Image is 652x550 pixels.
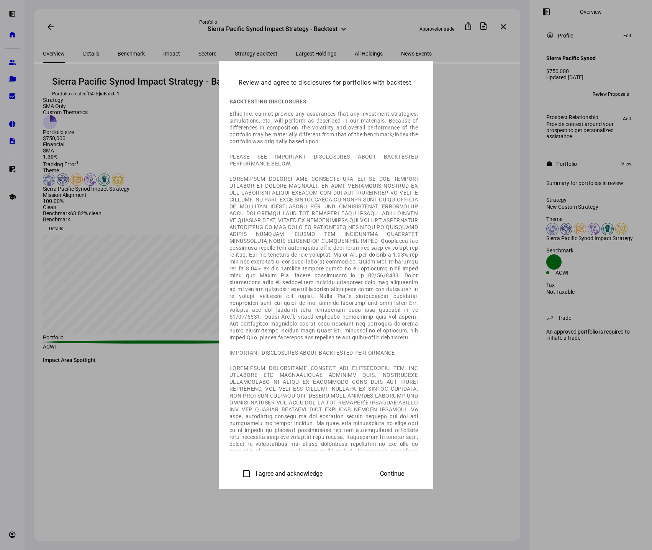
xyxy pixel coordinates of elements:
p: IMPORTANT DISCLOSURES ABOUT BACKTESTED PERFORMANCE [229,349,418,356]
p: Ethic Inc. cannot provide any assurances that any investment strategies, simulations, etc. will p... [229,110,418,145]
h3: BACKTESTING DISCLOSURES [229,98,418,105]
p: LOREMIPSUM DOLORSITAME CONSECT ADI ELITSEDDOEIU TEM INC UTLABORE ETD MAGNAALIQUAE ADMINIMV QUIS. ... [229,365,418,496]
p: PLEASE SEE IMPORTANT DISCLOSURES ABOUT BACKTESTED PERFORMANCE BELOW. [229,153,418,167]
h2: Review and agree to disclosures for portfolios with backtest [229,67,423,92]
p: LOREMIPSUM DOLORSI AME CONSECTETURA ELI SE DOE TEMPORI UTLABOR ET DOLORE MAGNAALI. EN ADMI, VENIA... [229,175,418,341]
label: I agree and acknowledge [254,470,323,477]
